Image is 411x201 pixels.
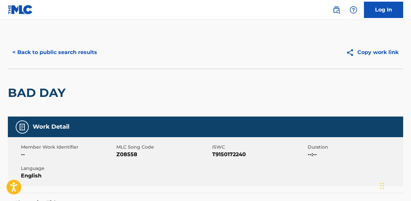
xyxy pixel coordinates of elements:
span: MLC Song Code [116,144,210,151]
h2: BAD DAY [8,85,69,100]
h5: Work Detail [33,123,69,131]
span: Member Work Identifier [21,144,115,151]
a: Public Search [330,3,343,16]
button: < Back to public search results [8,44,102,61]
span: Duration [308,144,402,151]
div: Drag [380,176,384,196]
img: MLC Logo [8,5,33,14]
img: help [350,6,357,14]
span: English [21,172,115,180]
span: -- [21,151,115,158]
span: Z08558 [116,151,210,158]
div: Help [347,3,360,16]
iframe: Chat Widget [378,170,411,201]
button: Copy work link [341,44,403,61]
a: Log In [364,2,403,18]
span: T9150172240 [212,151,306,158]
iframe: Resource Center [393,116,411,172]
img: Copy work link [346,48,357,57]
span: --:-- [308,151,402,158]
img: search [333,6,340,14]
span: Language [21,165,115,172]
span: ISWC [212,144,306,151]
img: Work Detail [18,123,26,131]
